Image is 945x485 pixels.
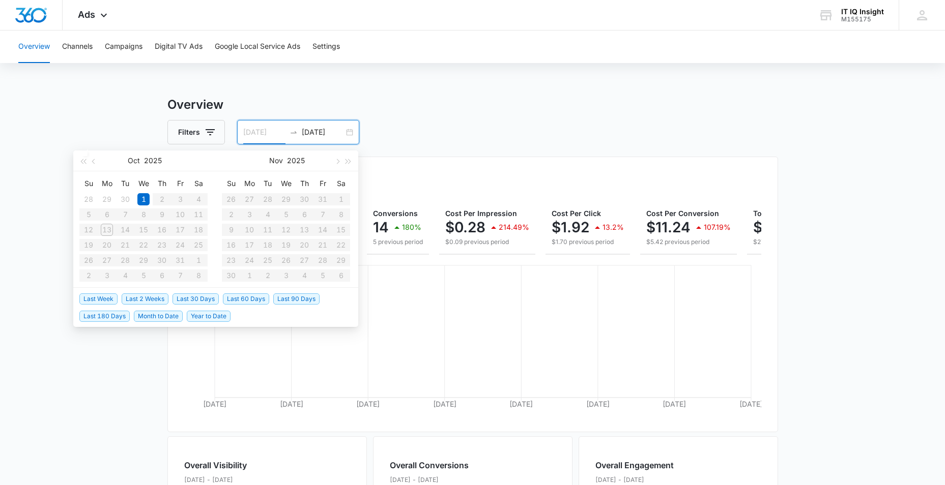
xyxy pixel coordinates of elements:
th: Th [295,175,313,192]
div: 30 [119,193,131,205]
p: 214.49% [499,224,529,231]
span: Last Week [79,293,118,305]
button: Channels [62,31,93,63]
th: Mo [98,175,116,192]
div: 28 [82,193,95,205]
th: Sa [332,175,350,192]
div: 1 [137,193,150,205]
td: 2025-09-28 [79,192,98,207]
h3: Overview [167,96,778,114]
th: Sa [189,175,208,192]
span: Cost Per Conversion [646,209,719,218]
th: We [134,175,153,192]
p: $157.33 [753,219,806,235]
tspan: [DATE] [586,400,609,408]
p: 180% [402,224,421,231]
th: We [277,175,295,192]
p: $0.09 previous period [445,237,529,247]
button: Digital TV Ads [155,31,203,63]
span: Ads [78,9,95,20]
button: 2025 [287,150,305,171]
p: [DATE] - [DATE] [184,475,252,484]
p: [DATE] - [DATE] [390,475,469,484]
span: Last 2 Weeks [122,293,168,305]
span: Cost Per Impression [445,209,517,218]
h2: Overall Engagement [595,459,674,471]
span: Total Spend [753,209,795,218]
p: $11.24 [646,219,691,235]
p: $5.42 previous period [646,237,731,247]
button: Overview [18,31,50,63]
td: 2025-09-30 [116,192,134,207]
span: swap-right [290,128,298,136]
tspan: [DATE] [279,400,303,408]
p: 107.19% [704,224,731,231]
p: $27.12 previous period [753,237,849,247]
div: account id [841,16,884,23]
p: 13.2% [603,224,624,231]
th: Su [222,175,240,192]
td: 2025-09-29 [98,192,116,207]
p: 5 previous period [373,237,423,247]
td: 2025-10-01 [134,192,153,207]
th: Fr [171,175,189,192]
span: Conversions [373,209,418,218]
span: Last 30 Days [173,293,219,305]
th: Tu [259,175,277,192]
tspan: [DATE] [203,400,226,408]
p: $0.28 [445,219,485,235]
span: Year to Date [187,311,231,322]
tspan: [DATE] [509,400,533,408]
div: 29 [101,193,113,205]
th: Th [153,175,171,192]
p: $1.70 previous period [552,237,624,247]
p: [DATE] - [DATE] [595,475,674,484]
span: Last 60 Days [223,293,269,305]
button: Oct [128,150,140,171]
tspan: [DATE] [663,400,686,408]
span: Month to Date [134,311,183,322]
button: Settings [312,31,340,63]
th: Tu [116,175,134,192]
p: 14 [373,219,389,235]
span: Last 90 Days [273,293,320,305]
span: to [290,128,298,136]
button: Filters [167,120,225,144]
span: Cost Per Click [552,209,601,218]
button: 2025 [144,150,162,171]
th: Mo [240,175,259,192]
p: $1.92 [552,219,589,235]
span: Last 180 Days [79,311,130,322]
h2: Overall Conversions [390,459,469,471]
button: Nov [269,150,283,171]
th: Su [79,175,98,192]
tspan: [DATE] [739,400,763,408]
button: Campaigns [105,31,142,63]
h2: Overall Visibility [184,459,252,471]
input: Start date [243,127,285,138]
tspan: [DATE] [356,400,380,408]
tspan: [DATE] [433,400,456,408]
input: End date [302,127,344,138]
button: Google Local Service Ads [215,31,300,63]
div: account name [841,8,884,16]
th: Fr [313,175,332,192]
